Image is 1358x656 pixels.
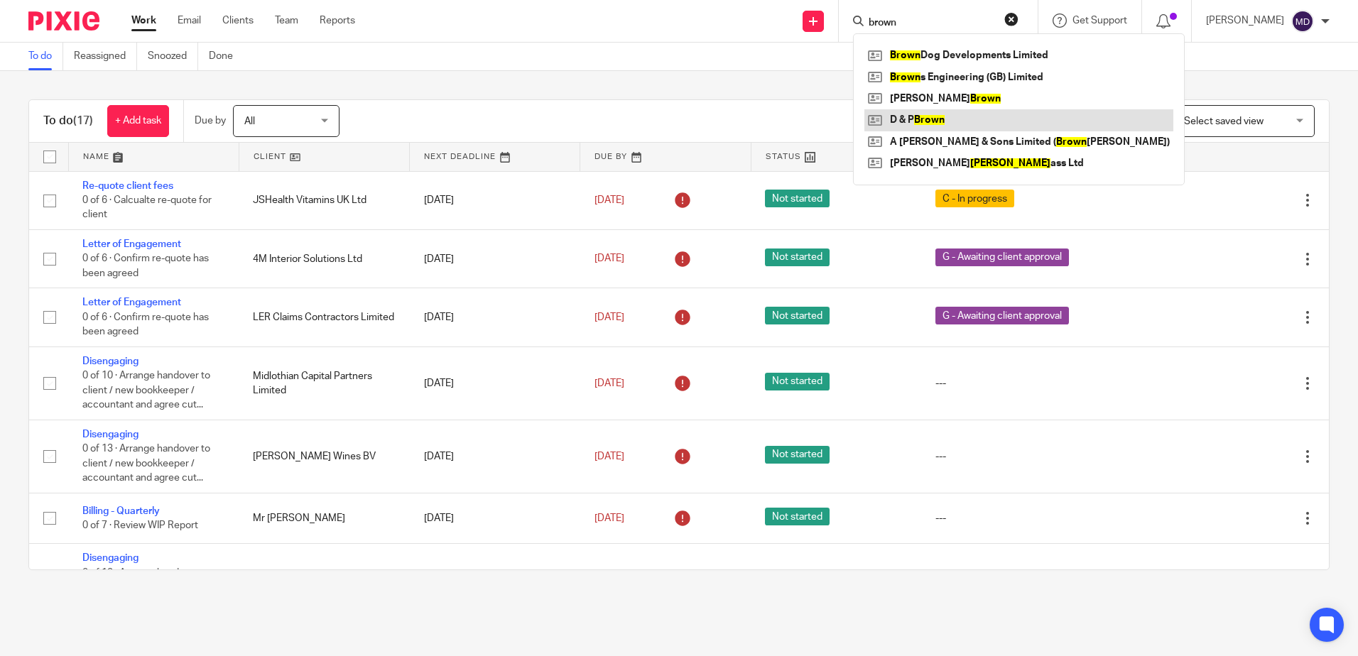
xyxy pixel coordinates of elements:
[82,568,210,607] span: 0 of 13 · Arrange handover to client / new bookkeeper / accountant and agree cut...
[195,114,226,128] p: Due by
[1206,13,1284,28] p: [PERSON_NAME]
[594,378,624,388] span: [DATE]
[82,371,210,410] span: 0 of 10 · Arrange handover to client / new bookkeeper / accountant and agree cut...
[178,13,201,28] a: Email
[82,356,138,366] a: Disengaging
[239,420,409,493] td: [PERSON_NAME] Wines BV
[1004,12,1018,26] button: Clear
[82,239,181,249] a: Letter of Engagement
[765,373,830,390] span: Not started
[73,115,93,126] span: (17)
[82,553,138,563] a: Disengaging
[594,452,624,461] span: [DATE]
[239,544,409,617] td: Midas Scaffolding Ltd
[28,11,99,31] img: Pixie
[410,420,580,493] td: [DATE]
[1184,116,1264,126] span: Select saved view
[410,171,580,229] td: [DATE]
[43,114,93,129] h1: To do
[935,511,1144,525] div: ---
[275,13,298,28] a: Team
[765,307,830,324] span: Not started
[935,376,1144,390] div: ---
[107,105,169,137] a: + Add task
[209,43,244,70] a: Done
[244,116,255,126] span: All
[82,444,210,483] span: 0 of 13 · Arrange handover to client / new bookkeeper / accountant and agree cut...
[410,346,580,420] td: [DATE]
[239,229,409,288] td: 4M Interior Solutions Ltd
[935,248,1069,266] span: G - Awaiting client approval
[239,346,409,420] td: Midlothian Capital Partners Limited
[148,43,198,70] a: Snoozed
[410,493,580,544] td: [DATE]
[765,248,830,266] span: Not started
[28,43,63,70] a: To do
[935,307,1069,324] span: G - Awaiting client approval
[765,190,830,207] span: Not started
[82,254,209,279] span: 0 of 6 · Confirm re-quote has been agreed
[1072,16,1127,26] span: Get Support
[239,493,409,544] td: Mr [PERSON_NAME]
[82,506,160,516] a: Billing - Quarterly
[82,312,209,337] span: 0 of 6 · Confirm re-quote has been agreed
[82,297,181,307] a: Letter of Engagement
[82,430,138,439] a: Disengaging
[239,171,409,229] td: JSHealth Vitamins UK Ltd
[935,449,1144,464] div: ---
[82,181,173,191] a: Re-quote client fees
[594,312,624,322] span: [DATE]
[765,446,830,464] span: Not started
[594,195,624,205] span: [DATE]
[935,190,1014,207] span: C - In progress
[1291,10,1314,33] img: svg%3E
[594,254,624,264] span: [DATE]
[765,508,830,525] span: Not started
[239,288,409,346] td: LER Claims Contractors Limited
[320,13,355,28] a: Reports
[410,544,580,617] td: [DATE]
[82,195,212,220] span: 0 of 6 · Calcualte re-quote for client
[222,13,254,28] a: Clients
[74,43,137,70] a: Reassigned
[131,13,156,28] a: Work
[82,520,198,530] span: 0 of 7 · Review WIP Report
[410,288,580,346] td: [DATE]
[594,513,624,523] span: [DATE]
[410,229,580,288] td: [DATE]
[867,17,995,30] input: Search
